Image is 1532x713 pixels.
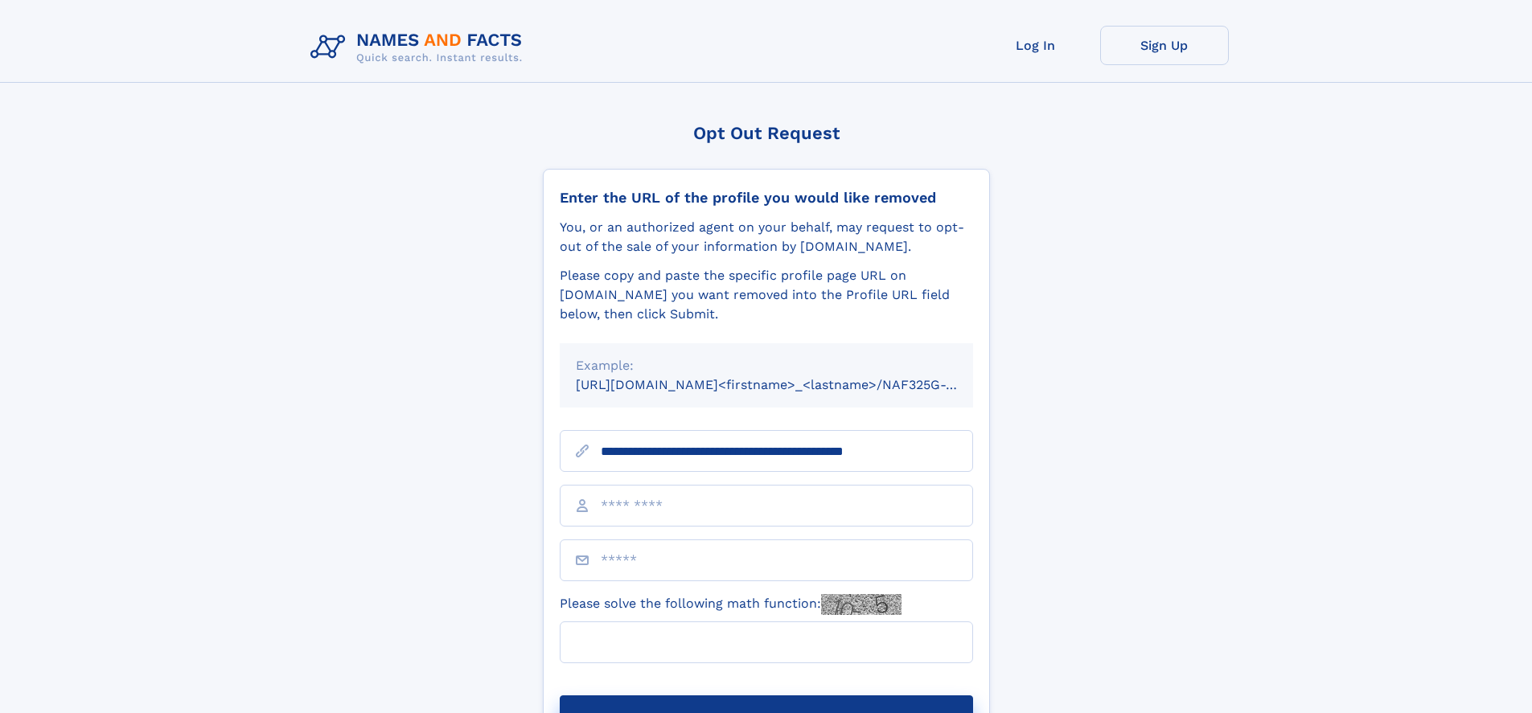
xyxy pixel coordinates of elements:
div: You, or an authorized agent on your behalf, may request to opt-out of the sale of your informatio... [560,218,973,256]
div: Please copy and paste the specific profile page URL on [DOMAIN_NAME] you want removed into the Pr... [560,266,973,324]
div: Enter the URL of the profile you would like removed [560,189,973,207]
div: Example: [576,356,957,375]
a: Log In [971,26,1100,65]
label: Please solve the following math function: [560,594,902,615]
small: [URL][DOMAIN_NAME]<firstname>_<lastname>/NAF325G-xxxxxxxx [576,377,1004,392]
div: Opt Out Request [543,123,990,143]
a: Sign Up [1100,26,1229,65]
img: Logo Names and Facts [304,26,536,69]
